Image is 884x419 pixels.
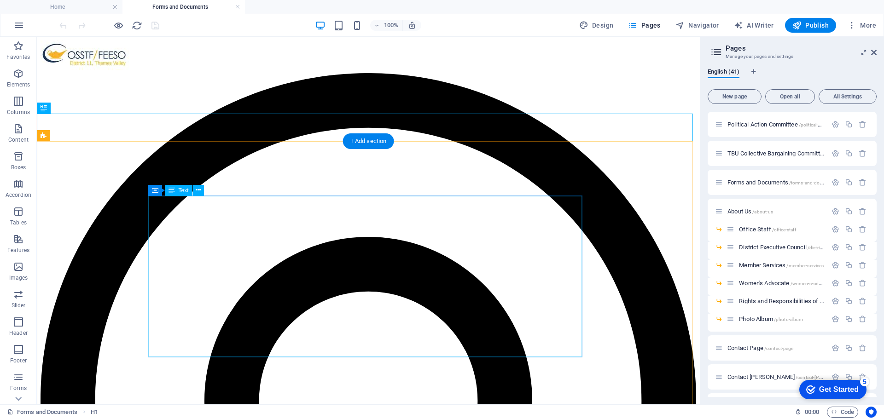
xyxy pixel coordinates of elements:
[736,244,827,250] div: District Executive Council/district-executive-council
[579,21,614,30] span: Design
[823,94,872,99] span: All Settings
[727,208,773,215] span: About Us
[91,407,98,418] nav: breadcrumb
[7,5,75,24] div: Get Started 5 items remaining, 0% complete
[859,279,867,287] div: Remove
[792,21,829,30] span: Publish
[725,345,827,351] div: Contact Page/contact-page
[847,21,876,30] span: More
[408,21,416,29] i: On resize automatically adjust zoom level to fit chosen device.
[727,373,851,380] span: Click to open page
[859,261,867,269] div: Remove
[859,315,867,323] div: Remove
[727,344,793,351] span: Click to open page
[68,2,77,11] div: 5
[727,179,838,186] span: Forms and Documents
[859,297,867,305] div: Remove
[708,68,877,86] div: Language Tabs
[736,226,827,232] div: Office Staff/office-staff
[725,150,827,156] div: TBU Collective Bargaining Committee
[727,121,854,128] span: Click to open page
[739,244,861,251] span: District Executive Council
[795,407,820,418] h6: Session time
[772,227,796,232] span: /office-staff
[866,407,877,418] button: Usercentrics
[831,407,854,418] span: Code
[384,20,399,31] h6: 100%
[765,89,815,104] button: Open all
[799,122,855,127] span: /political-action-committee
[832,178,839,186] div: Settings
[708,66,739,79] span: English (41)
[736,298,827,304] div: Rights and Responsibilities of Members
[734,21,774,30] span: AI Writer
[845,178,853,186] div: Duplicate
[832,121,839,128] div: Settings
[712,94,757,99] span: New page
[845,344,853,352] div: Duplicate
[789,180,838,185] span: /forms-and-documents
[576,18,617,33] button: Design
[12,302,26,309] p: Slider
[343,133,394,149] div: + Add section
[9,329,28,337] p: Header
[845,261,853,269] div: Duplicate
[832,207,839,215] div: Settings
[725,374,827,380] div: Contact [PERSON_NAME]/contact-[PERSON_NAME]
[10,219,27,226] p: Tables
[845,315,853,323] div: Duplicate
[859,121,867,128] div: Remove
[179,188,189,193] span: Text
[370,20,403,31] button: 100%
[739,262,824,269] span: Member Services
[739,226,796,233] span: Office Staff
[796,375,851,380] span: /contact-[PERSON_NAME]
[845,297,853,305] div: Duplicate
[859,225,867,233] div: Remove
[786,263,824,268] span: /member-services
[859,344,867,352] div: Remove
[725,208,827,214] div: About Us/about-us
[832,373,839,381] div: Settings
[576,18,617,33] div: Design (Ctrl+Alt+Y)
[730,18,778,33] button: AI Writer
[774,317,803,322] span: /photo-album
[845,279,853,287] div: Duplicate
[832,149,839,157] div: Settings
[675,21,719,30] span: Navigator
[628,21,660,30] span: Pages
[859,243,867,251] div: Remove
[791,281,832,286] span: /women-s-advocate
[10,385,27,392] p: Forms
[91,407,98,418] span: Click to select. Double-click to edit
[859,149,867,157] div: Remove
[739,280,832,287] span: Click to open page
[845,149,853,157] div: Duplicate
[859,373,867,381] div: Remove
[832,344,839,352] div: Settings
[726,52,858,61] h3: Manage your pages and settings
[769,94,811,99] span: Open all
[785,18,836,33] button: Publish
[843,18,880,33] button: More
[624,18,664,33] button: Pages
[832,243,839,251] div: Settings
[832,297,839,305] div: Settings
[10,357,27,364] p: Footer
[725,121,827,127] div: Political Action Committee/political-action-committee
[832,261,839,269] div: Settings
[736,262,827,268] div: Member Services/member-services
[27,10,67,18] div: Get Started
[9,274,28,281] p: Images
[736,316,827,322] div: Photo Album/photo-album
[131,20,142,31] button: reload
[708,89,762,104] button: New page
[726,44,877,52] h2: Pages
[827,407,858,418] button: Code
[764,346,794,351] span: /contact-page
[7,109,30,116] p: Columns
[7,407,77,418] a: Click to cancel selection. Double-click to open Pages
[859,178,867,186] div: Remove
[811,408,813,415] span: :
[132,20,142,31] i: Reload page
